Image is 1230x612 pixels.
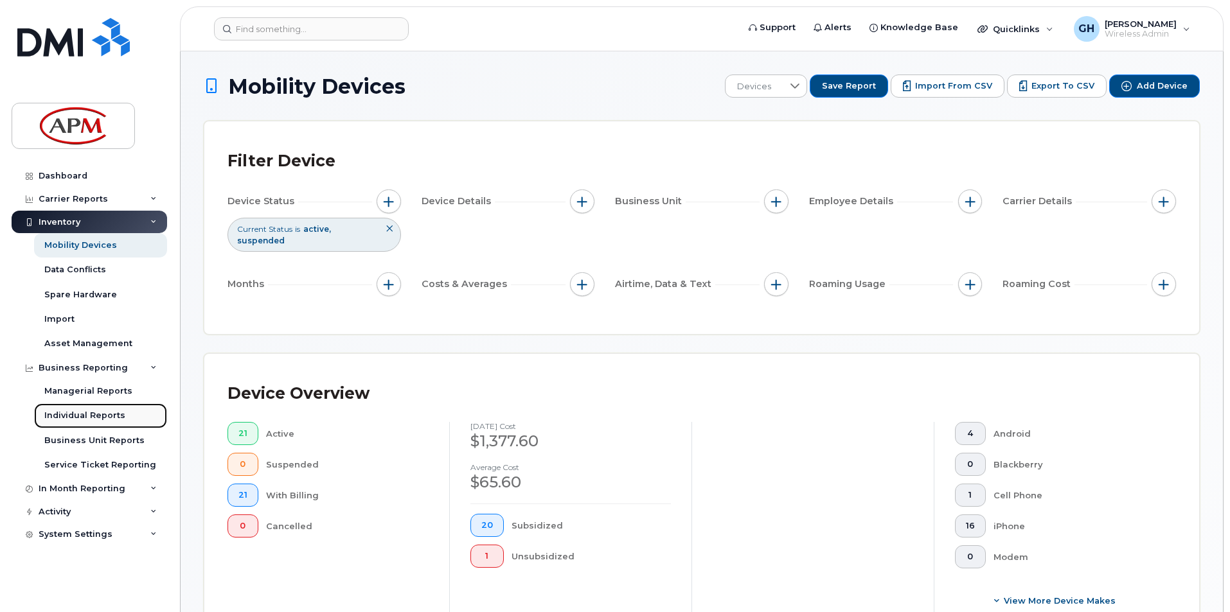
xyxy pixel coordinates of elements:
[615,195,686,208] span: Business Unit
[955,545,986,568] button: 0
[237,223,292,234] span: Current Status
[1004,595,1116,607] span: View More Device Makes
[266,453,429,476] div: Suspended
[470,463,671,471] h4: Average cost
[810,74,888,98] button: Save Report
[955,453,986,476] button: 0
[238,459,247,469] span: 0
[994,545,1156,568] div: Modem
[891,74,1004,98] button: Import from CSV
[1109,74,1200,98] button: Add Device
[512,514,672,537] div: Subsidized
[615,277,715,291] span: Airtime, Data & Text
[227,514,258,538] button: 0
[955,484,986,507] button: 1
[481,520,493,530] span: 20
[238,521,247,531] span: 0
[966,490,975,500] span: 1
[303,224,331,234] span: active
[266,514,429,538] div: Cancelled
[1003,195,1076,208] span: Carrier Details
[822,80,876,92] span: Save Report
[481,551,493,561] span: 1
[809,195,897,208] span: Employee Details
[915,80,992,92] span: Import from CSV
[994,484,1156,507] div: Cell Phone
[512,545,672,568] div: Unsubsidized
[227,422,258,445] button: 21
[470,545,504,568] button: 1
[470,514,504,537] button: 20
[994,514,1156,538] div: iPhone
[966,459,975,469] span: 0
[227,484,258,507] button: 21
[238,428,247,439] span: 21
[470,430,671,452] div: $1,377.60
[1137,80,1188,92] span: Add Device
[966,521,975,531] span: 16
[955,514,986,538] button: 16
[994,422,1156,445] div: Android
[422,277,511,291] span: Costs & Averages
[266,484,429,507] div: With Billing
[470,471,671,493] div: $65.60
[266,422,429,445] div: Active
[955,422,986,445] button: 4
[227,195,298,208] span: Device Status
[227,277,268,291] span: Months
[726,75,783,98] span: Devices
[470,422,671,430] h4: [DATE] cost
[994,453,1156,476] div: Blackberry
[1003,277,1074,291] span: Roaming Cost
[955,589,1155,612] button: View More Device Makes
[809,277,889,291] span: Roaming Usage
[1031,80,1094,92] span: Export to CSV
[966,428,975,439] span: 4
[237,236,285,245] span: suspended
[227,453,258,476] button: 0
[966,552,975,562] span: 0
[227,377,370,410] div: Device Overview
[295,223,300,234] span: is
[228,75,406,98] span: Mobility Devices
[1007,74,1107,98] button: Export to CSV
[422,195,495,208] span: Device Details
[227,144,335,178] div: Filter Device
[238,490,247,500] span: 21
